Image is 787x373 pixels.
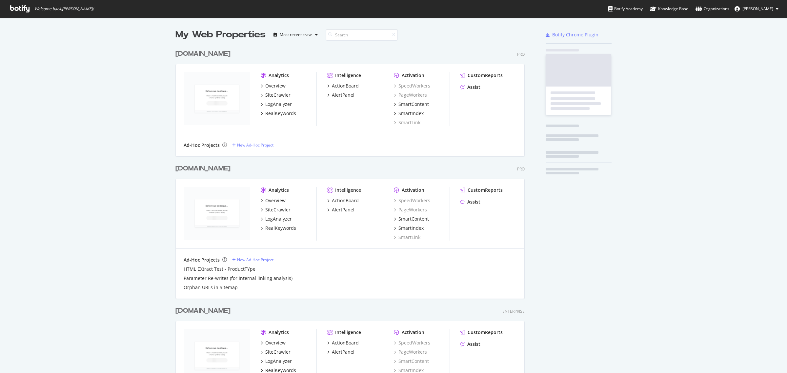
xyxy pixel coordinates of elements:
div: Activation [402,72,424,79]
div: My Web Properties [175,28,266,41]
a: Botify Chrome Plugin [546,31,598,38]
a: Overview [261,197,286,204]
div: SiteCrawler [265,349,291,355]
a: SiteCrawler [261,349,291,355]
input: Search [326,29,398,41]
div: Intelligence [335,187,361,193]
a: LogAnalyzer [261,216,292,222]
a: Assist [460,199,480,205]
a: ActionBoard [327,197,359,204]
a: CustomReports [460,187,503,193]
div: [DOMAIN_NAME] [175,306,231,316]
div: Analytics [269,329,289,336]
div: SmartIndex [398,110,424,117]
a: CustomReports [460,329,503,336]
div: Assist [467,84,480,90]
div: Organizations [696,6,729,12]
div: Overview [265,197,286,204]
div: AlertPanel [332,349,354,355]
div: Pro [517,166,525,172]
div: SmartContent [398,216,429,222]
a: Assist [460,84,480,90]
a: SmartContent [394,101,429,108]
div: Enterprise [502,308,525,314]
a: LogAnalyzer [261,101,292,108]
div: CustomReports [468,187,503,193]
a: SmartIndex [394,225,424,231]
a: ActionBoard [327,83,359,89]
button: [PERSON_NAME] [729,4,784,14]
button: Most recent crawl [271,29,320,40]
div: SiteCrawler [265,92,291,98]
div: Pro [517,51,525,57]
img: www.ralphlauren.co.uk [184,187,250,240]
a: AlertPanel [327,206,354,213]
a: CustomReports [460,72,503,79]
a: SmartLink [394,119,420,126]
div: SmartContent [398,101,429,108]
a: SiteCrawler [261,206,291,213]
a: AlertPanel [327,92,354,98]
a: [DOMAIN_NAME] [175,49,233,59]
span: Welcome back, [PERSON_NAME] ! [34,6,94,11]
div: LogAnalyzer [265,216,292,222]
a: PageWorkers [394,92,427,98]
div: Botify Academy [608,6,643,12]
div: Most recent crawl [280,33,313,37]
div: ActionBoard [332,197,359,204]
div: CustomReports [468,329,503,336]
a: LogAnalyzer [261,358,292,364]
div: CustomReports [468,72,503,79]
a: [DOMAIN_NAME] [175,306,233,316]
div: Overview [265,340,286,346]
div: ActionBoard [332,340,359,346]
a: AlertPanel [327,349,354,355]
a: [DOMAIN_NAME] [175,164,233,173]
a: Orphan URLs in Sitemap [184,284,238,291]
div: Activation [402,329,424,336]
div: Ad-Hoc Projects [184,142,220,148]
a: SmartContent [394,358,429,364]
div: Activation [402,187,424,193]
a: PageWorkers [394,206,427,213]
div: LogAnalyzer [265,358,292,364]
a: New Ad-Hoc Project [232,257,273,263]
a: Parameter Re-writes (for internal linking analysis) [184,275,293,282]
div: RealKeywords [265,110,296,117]
div: Intelligence [335,329,361,336]
div: [DOMAIN_NAME] [175,164,231,173]
a: ActionBoard [327,340,359,346]
div: SiteCrawler [265,206,291,213]
div: New Ad-Hoc Project [237,257,273,263]
a: PageWorkers [394,349,427,355]
div: Ad-Hoc Projects [184,257,220,263]
div: ActionBoard [332,83,359,89]
div: LogAnalyzer [265,101,292,108]
a: Overview [261,83,286,89]
div: Intelligence [335,72,361,79]
div: New Ad-Hoc Project [237,142,273,148]
div: Botify Chrome Plugin [552,31,598,38]
div: SmartIndex [398,225,424,231]
div: SpeedWorkers [394,83,430,89]
a: SmartLink [394,234,420,241]
a: SpeedWorkers [394,197,430,204]
div: AlertPanel [332,92,354,98]
a: Overview [261,340,286,346]
a: SiteCrawler [261,92,291,98]
a: SpeedWorkers [394,340,430,346]
div: Knowledge Base [650,6,688,12]
a: RealKeywords [261,225,296,231]
a: RealKeywords [261,110,296,117]
a: HTML EXtract Test - ProductTYpe [184,266,255,272]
